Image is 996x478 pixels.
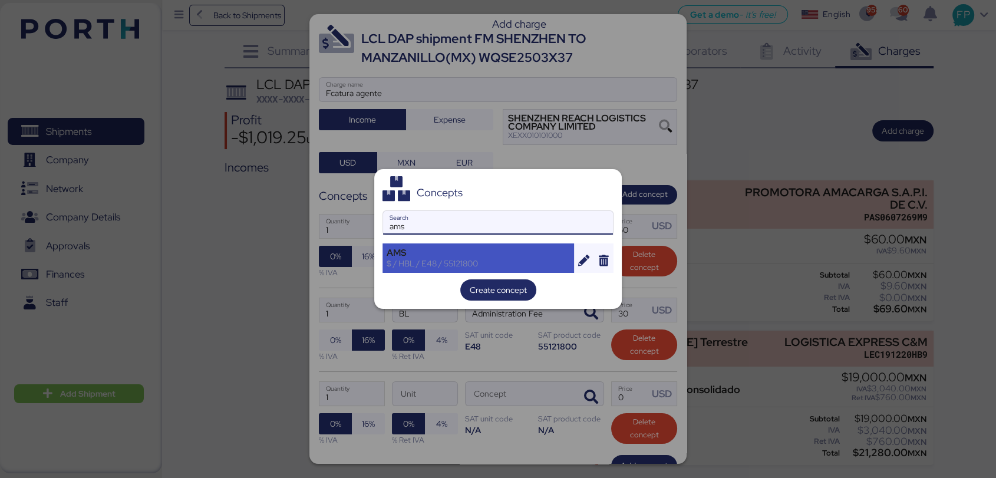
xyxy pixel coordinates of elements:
div: AMS [387,248,570,258]
button: Create concept [460,279,536,301]
input: Search [383,211,613,235]
div: Concepts [417,187,463,198]
span: Create concept [470,283,527,297]
div: $ / HBL / E48 / 55121800 [387,258,570,269]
